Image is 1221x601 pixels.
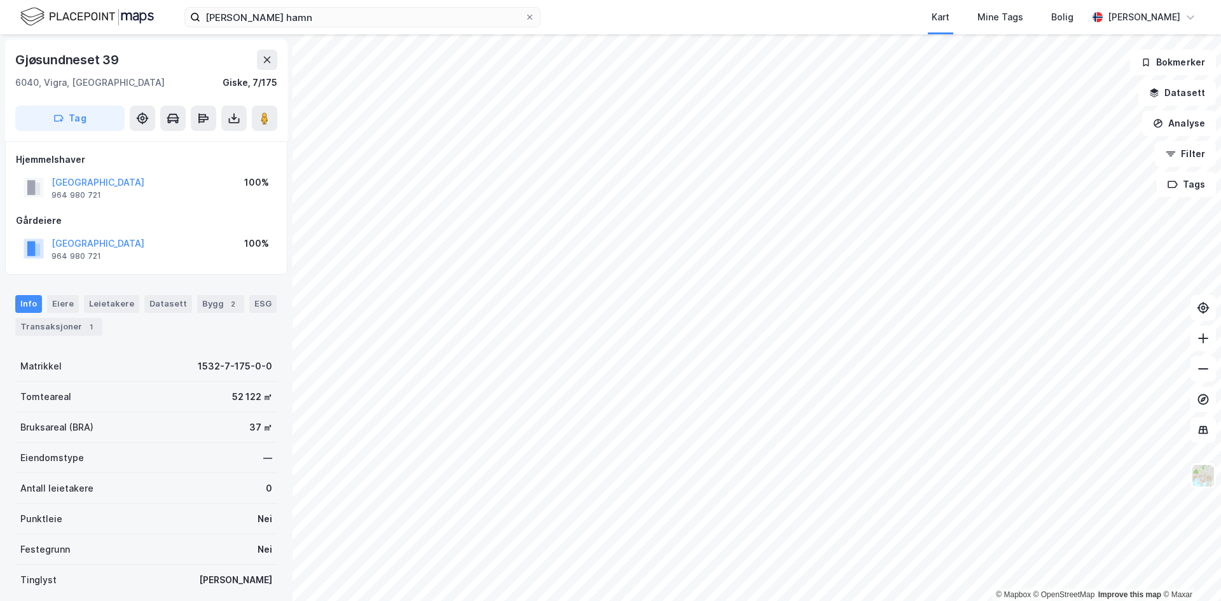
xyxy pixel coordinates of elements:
[1157,540,1221,601] iframe: Chat Widget
[977,10,1023,25] div: Mine Tags
[1142,111,1216,136] button: Analyse
[20,450,84,466] div: Eiendomstype
[15,106,125,131] button: Tag
[20,572,57,588] div: Tinglyst
[244,175,269,190] div: 100%
[20,420,93,435] div: Bruksareal (BRA)
[199,572,272,588] div: [PERSON_NAME]
[20,389,71,404] div: Tomteareal
[15,75,165,90] div: 6040, Vigra, [GEOGRAPHIC_DATA]
[1098,590,1161,599] a: Improve this map
[52,190,101,200] div: 964 980 721
[20,481,93,496] div: Antall leietakere
[198,359,272,374] div: 1532-7-175-0-0
[20,6,154,28] img: logo.f888ab2527a4732fd821a326f86c7f29.svg
[249,295,277,313] div: ESG
[244,236,269,251] div: 100%
[223,75,277,90] div: Giske, 7/175
[1108,10,1180,25] div: [PERSON_NAME]
[20,359,62,374] div: Matrikkel
[226,298,239,310] div: 2
[996,590,1031,599] a: Mapbox
[197,295,244,313] div: Bygg
[15,318,102,336] div: Transaksjoner
[16,152,277,167] div: Hjemmelshaver
[1130,50,1216,75] button: Bokmerker
[15,50,121,70] div: Gjøsundneset 39
[1051,10,1073,25] div: Bolig
[85,321,97,333] div: 1
[258,511,272,527] div: Nei
[258,542,272,557] div: Nei
[1157,172,1216,197] button: Tags
[263,450,272,466] div: —
[15,295,42,313] div: Info
[1033,590,1095,599] a: OpenStreetMap
[1138,80,1216,106] button: Datasett
[1155,141,1216,167] button: Filter
[232,389,272,404] div: 52 122 ㎡
[52,251,101,261] div: 964 980 721
[1191,464,1215,488] img: Z
[932,10,949,25] div: Kart
[144,295,192,313] div: Datasett
[16,213,277,228] div: Gårdeiere
[200,8,525,27] input: Søk på adresse, matrikkel, gårdeiere, leietakere eller personer
[249,420,272,435] div: 37 ㎡
[47,295,79,313] div: Eiere
[84,295,139,313] div: Leietakere
[20,542,70,557] div: Festegrunn
[266,481,272,496] div: 0
[20,511,62,527] div: Punktleie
